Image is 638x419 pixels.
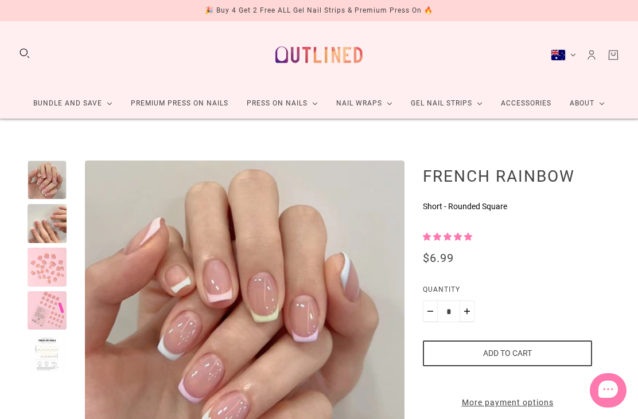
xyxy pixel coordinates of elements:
[551,49,576,61] button: Australia
[607,49,620,61] a: Cart
[423,232,472,241] span: 5.00 stars
[18,47,31,60] button: Search
[238,88,327,119] a: Press On Nails
[423,397,592,409] a: More payment options
[24,88,122,119] a: Bundle and Save
[402,88,492,119] a: Gel Nail Strips
[585,49,598,61] a: Account
[269,30,369,79] a: Outlined
[492,88,561,119] a: Accessories
[327,88,402,119] a: Nail Wraps
[423,284,592,300] label: Quantity
[423,300,438,322] button: Minus
[423,251,454,265] span: $6.99
[122,88,238,119] a: Premium Press On Nails
[561,88,614,119] a: About
[423,201,592,213] p: Short - Rounded Square
[205,5,433,17] div: 🎉 Buy 4 Get 2 Free ALL Gel Nail Strips & Premium Press On 🔥
[423,340,592,366] button: Add to cart
[460,300,474,322] button: Plus
[423,166,592,186] h1: French Rainbow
